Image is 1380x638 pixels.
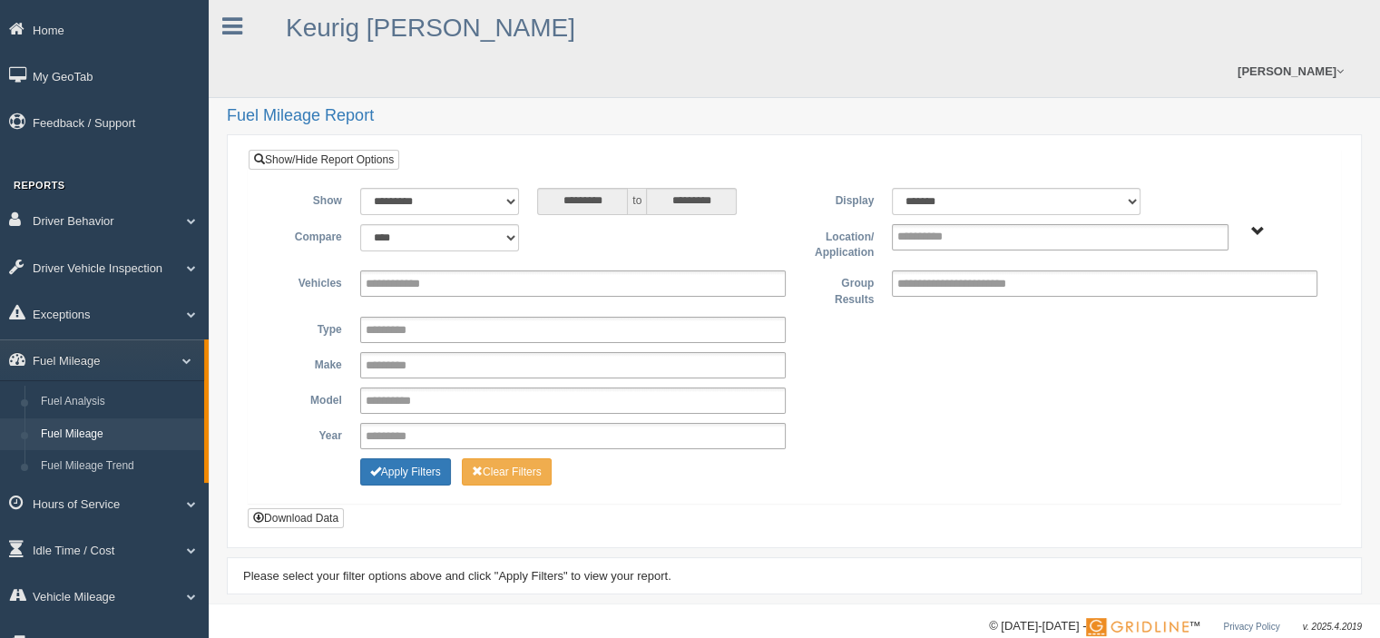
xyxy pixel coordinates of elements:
a: Show/Hide Report Options [249,150,399,170]
label: Model [262,388,351,409]
a: [PERSON_NAME] [1228,45,1353,97]
span: to [628,188,646,215]
span: Please select your filter options above and click "Apply Filters" to view your report. [243,569,671,583]
a: Fuel Mileage Trend [33,450,204,483]
a: Keurig [PERSON_NAME] [286,14,575,42]
a: Fuel Analysis [33,386,204,418]
label: Display [795,188,884,210]
button: Change Filter Options [360,458,451,486]
label: Type [262,317,351,339]
a: Privacy Policy [1223,622,1279,632]
a: Fuel Mileage [33,418,204,451]
img: Gridline [1086,618,1189,636]
label: Group Results [795,270,884,308]
div: © [DATE]-[DATE] - ™ [989,617,1362,636]
span: v. 2025.4.2019 [1303,622,1362,632]
label: Make [262,352,351,374]
label: Vehicles [262,270,351,292]
label: Location/ Application [795,224,884,261]
button: Download Data [248,508,344,528]
label: Show [262,188,351,210]
button: Change Filter Options [462,458,552,486]
label: Compare [262,224,351,246]
label: Year [262,423,351,445]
